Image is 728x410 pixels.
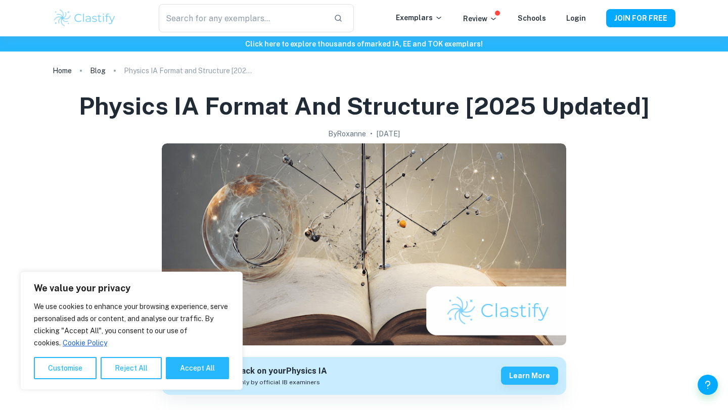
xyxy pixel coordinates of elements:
[2,38,726,49] h6: Click here to explore thousands of marked IA, EE and TOK exemplars !
[518,14,546,22] a: Schools
[166,357,229,379] button: Accept All
[159,4,326,32] input: Search for any exemplars...
[34,357,97,379] button: Customise
[566,14,586,22] a: Login
[162,143,566,345] img: Physics IA Format and Structure [2025 updated] cover image
[101,357,162,379] button: Reject All
[162,357,566,395] a: Get feedback on yourPhysics IAMarked only by official IB examinersLearn more
[79,90,650,122] h1: Physics IA Format and Structure [2025 updated]
[34,282,229,294] p: We value your privacy
[53,64,72,78] a: Home
[606,9,675,27] button: JOIN FOR FREE
[501,367,558,385] button: Learn more
[62,338,108,347] a: Cookie Policy
[53,8,117,28] img: Clastify logo
[377,128,400,139] h2: [DATE]
[20,272,243,390] div: We value your privacy
[396,12,443,23] p: Exemplars
[90,64,106,78] a: Blog
[698,375,718,395] button: Help and Feedback
[200,365,327,378] h6: Get feedback on your Physics IA
[124,65,255,76] p: Physics IA Format and Structure [2025 updated]
[34,300,229,349] p: We use cookies to enhance your browsing experience, serve personalised ads or content, and analys...
[328,128,366,139] h2: By Roxanne
[463,13,497,24] p: Review
[370,128,373,139] p: •
[213,378,320,387] span: Marked only by official IB examiners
